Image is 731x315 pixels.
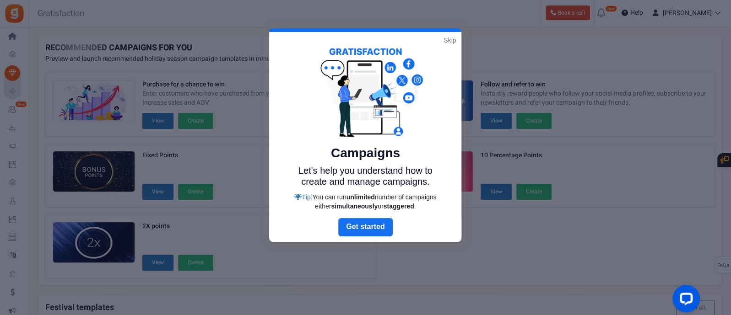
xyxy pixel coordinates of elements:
[290,192,441,211] div: Tip:
[290,165,441,187] p: Let's help you understand how to create and manage campaigns.
[338,218,392,236] a: Next
[347,193,375,201] strong: unlimited
[312,193,436,210] span: You can run number of campaigns either or .
[290,146,441,160] h5: Campaigns
[331,203,378,210] strong: simultaneously
[384,203,414,210] strong: staggered
[444,36,456,45] a: Skip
